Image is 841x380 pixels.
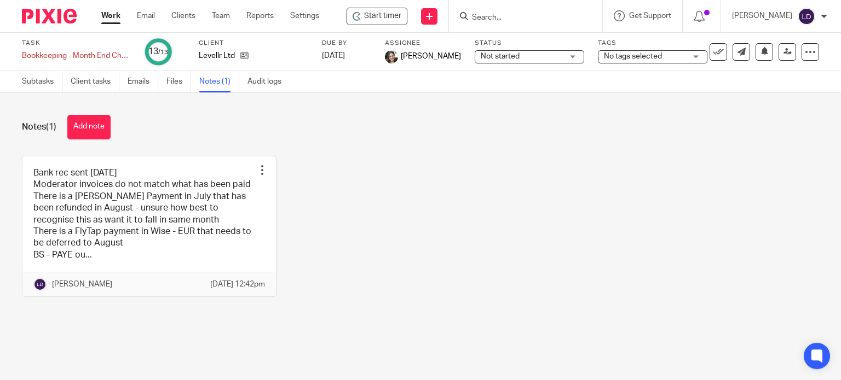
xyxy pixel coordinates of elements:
a: Files [166,71,191,92]
img: barbara-raine-.jpg [385,50,398,63]
div: Bookkeeping - Month End Checks - Levellr [22,50,131,61]
label: Client [199,39,308,48]
a: Email [137,10,155,21]
span: No tags selected [604,52,662,60]
span: [DATE] [322,52,345,60]
p: [PERSON_NAME] [732,10,792,21]
button: Add note [67,115,111,139]
h1: Notes [22,121,56,133]
label: Task [22,39,131,48]
label: Assignee [385,39,461,48]
div: 13 [148,45,168,58]
a: Notes (1) [199,71,239,92]
small: /13 [158,49,168,55]
a: Audit logs [247,71,290,92]
a: Emails [128,71,158,92]
span: Not started [481,52,520,60]
a: Settings [290,10,319,21]
img: Pixie [22,9,77,24]
label: Due by [322,39,371,48]
a: Work [101,10,120,21]
label: Status [475,39,584,48]
img: svg%3E [33,278,47,291]
a: Subtasks [22,71,62,92]
span: Start timer [364,10,401,22]
a: Team [212,10,230,21]
div: Levellr Ltd - Bookkeeping - Month End Checks - Levellr [347,8,407,25]
a: Client tasks [71,71,119,92]
label: Tags [598,39,707,48]
span: [PERSON_NAME] [401,51,461,62]
img: svg%3E [798,8,815,25]
input: Search [471,13,569,23]
a: Reports [246,10,274,21]
a: Clients [171,10,195,21]
p: Levellr Ltd [199,50,235,61]
span: (1) [46,122,56,131]
span: Get Support [629,12,671,20]
p: [DATE] 12:42pm [210,279,265,290]
p: [PERSON_NAME] [52,279,112,290]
